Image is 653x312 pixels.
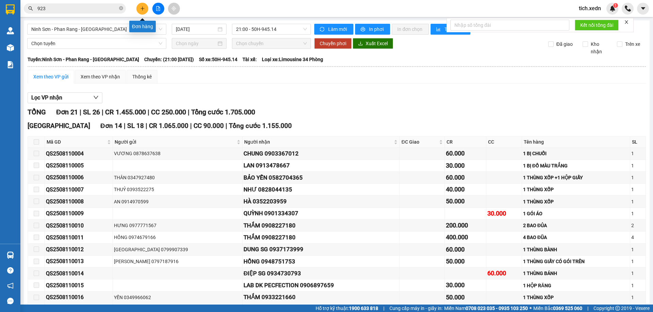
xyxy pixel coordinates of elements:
div: 1 THÙNG GIẤY CÓ GÓI TRÊN [523,258,629,265]
div: 1 [631,198,644,205]
span: ĐC Giao [401,138,437,146]
div: QS2508110005 [46,161,112,170]
div: 1 GÓI ÁO [523,210,629,217]
td: QS2508110015 [45,279,113,291]
div: 60.000 [487,269,521,278]
div: 1 [631,174,644,181]
div: QS2508110004 [46,149,112,158]
div: 1 THÙNG XỐP [523,198,629,205]
img: logo-vxr [6,4,15,15]
strong: 0708 023 035 - 0935 103 250 [466,306,528,311]
td: QS2508110011 [45,232,113,243]
div: QS2508110009 [46,209,112,218]
span: CC 90.000 [194,122,224,130]
td: QS2508110006 [45,172,113,184]
div: 1 [631,294,644,301]
span: Tổng cước 1.705.000 [191,108,255,116]
span: CR 1.065.000 [149,122,188,130]
div: 1 [631,150,644,157]
div: 1 THÙNG BÀNH [523,246,629,253]
div: 60.000 [446,245,485,254]
td: QS2508110012 [45,244,113,256]
div: HÀ 0352203959 [244,197,398,206]
button: printerIn phơi [355,24,390,35]
div: QS2508110014 [46,269,112,278]
span: Làm mới [328,25,348,33]
div: QS2508110006 [46,173,112,182]
span: | [148,108,149,116]
td: QS2508110009 [45,208,113,220]
img: icon-new-feature [609,5,616,12]
td: QS2508110008 [45,196,113,207]
td: QS2508110004 [45,148,113,160]
button: Lọc VP nhận [28,92,102,103]
span: | [124,122,125,130]
div: 1 HỘP RĂNG [523,282,629,289]
div: LAB DK PECFECTION 0906897659 [244,281,398,290]
img: warehouse-icon [7,44,14,51]
div: 50.000 [446,197,485,206]
img: warehouse-icon [7,27,14,34]
div: 30.000 [446,280,485,290]
span: Loại xe: Limousine 34 Phòng [262,56,323,63]
span: CR 1.455.000 [105,108,146,116]
button: Kết nối tổng đài [575,20,619,31]
div: 1 THÙNG XỐP +1 HỘP GIẤY [523,174,629,181]
div: Xem theo VP gửi [33,73,68,80]
span: bar-chart [436,27,442,32]
span: | [383,305,384,312]
div: 400.000 [446,233,485,242]
span: ⚪️ [530,307,532,310]
div: 50.000 [446,257,485,266]
th: CC [486,136,522,148]
div: THẮM 0933221660 [244,293,398,302]
span: Người gửi [115,138,235,146]
span: close-circle [119,5,123,12]
div: DUNG SG 0937173999 [244,245,398,254]
div: 1 [631,258,644,265]
sup: 1 [613,3,618,8]
div: 1 [631,210,644,217]
div: CHUNG 0903367012 [244,149,398,158]
input: 11/08/2025 [176,25,216,33]
div: ĐIỆP SG 0934730793 [244,269,398,278]
div: 1 BỊ ĐỒ MÀU TRẮNG [523,162,629,169]
span: Miền Bắc [533,305,582,312]
span: Kho nhận [588,40,612,55]
div: NHƯ 0828044135 [244,185,398,194]
div: 4 BAO ĐŨA [523,234,629,241]
td: QS2508110014 [45,268,113,279]
span: | [188,108,189,116]
div: BẢO YẾN 0582704365 [244,173,398,182]
div: 1 THÙNG XỐP [523,186,629,193]
td: QS2508110007 [45,184,113,196]
span: | [587,305,588,312]
span: | [146,122,147,130]
button: syncLàm mới [314,24,353,35]
div: THẮM 0908227180 [244,233,398,242]
span: aim [171,6,176,11]
button: bar-chartThống kê [431,24,470,35]
div: 1 [631,282,644,289]
div: 200.000 [446,221,485,230]
button: downloadXuất Excel [353,38,393,49]
div: 40.000 [446,185,485,194]
span: message [7,298,14,304]
span: SL 26 [83,108,100,116]
strong: 0369 525 060 [553,306,582,311]
th: Tên hàng [522,136,630,148]
span: Mã GD [47,138,106,146]
div: QS2508110013 [46,257,112,265]
div: HỒNG 0974679166 [114,234,241,241]
span: [GEOGRAPHIC_DATA] [28,122,90,130]
span: caret-down [640,5,646,12]
div: QS2508110015 [46,281,112,290]
button: plus [136,3,148,15]
span: tich.xedn [573,4,606,13]
div: THUỶ 0393522275 [114,186,241,193]
span: Xuất Excel [366,40,388,47]
div: YẾN 0349966062 [114,294,241,301]
button: Chuyển phơi [314,38,352,49]
span: Ninh Sơn - Phan Rang - Sài Gòn [31,24,162,34]
div: LAN 0913478667 [244,161,398,170]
